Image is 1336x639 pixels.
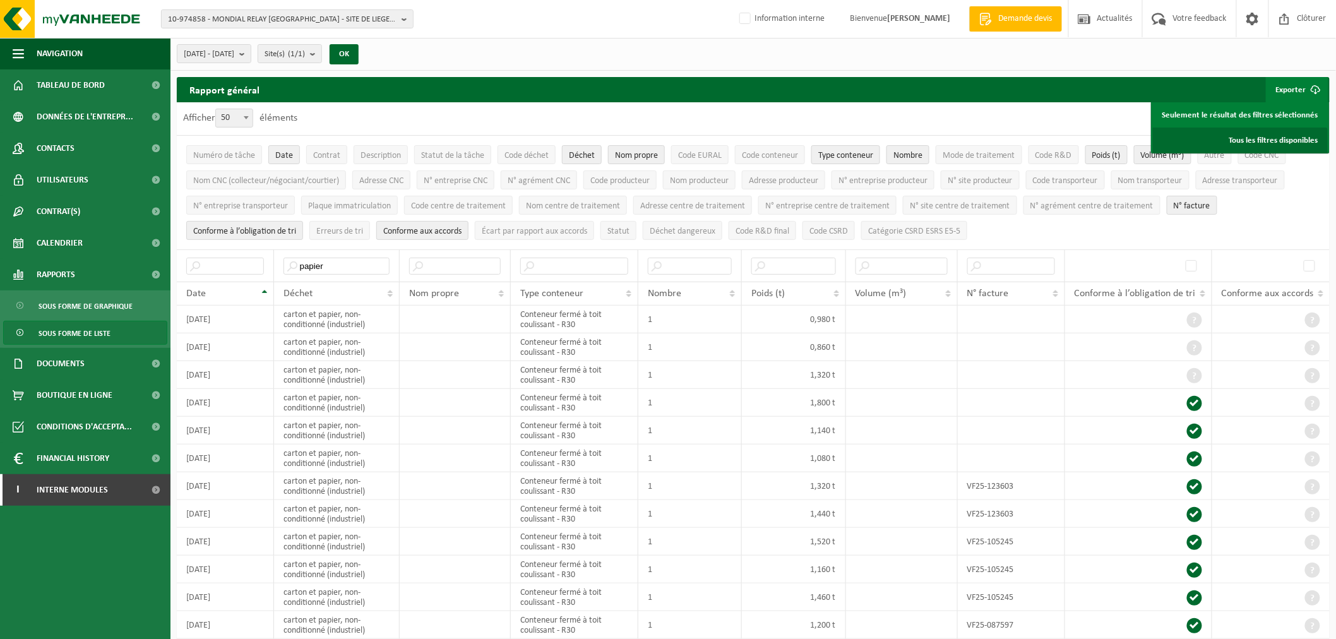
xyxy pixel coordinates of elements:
td: [DATE] [177,611,274,639]
span: Documents [37,348,85,379]
td: VF25-087597 [958,611,1065,639]
span: N° site centre de traitement [910,201,1010,211]
span: Code EURAL [678,151,722,160]
td: VF25-123603 [958,500,1065,528]
td: [DATE] [177,445,274,472]
button: Code R&DCode R&amp;D: Activate to sort [1029,145,1079,164]
td: 1 [638,528,742,556]
td: carton et papier, non-conditionné (industriel) [274,333,400,361]
span: Plaque immatriculation [308,201,391,211]
span: Nom propre [615,151,658,160]
td: carton et papier, non-conditionné (industriel) [274,417,400,445]
button: Code EURALCode EURAL: Activate to sort [671,145,729,164]
label: Afficher éléments [183,113,297,123]
td: 1,460 t [742,583,845,611]
span: Poids (t) [751,289,785,299]
button: Volume (m³)Volume (m³): Activate to sort [1134,145,1191,164]
span: Interne modules [37,474,108,506]
button: Adresse producteurAdresse producteur: Activate to sort [742,170,825,189]
label: Information interne [737,9,825,28]
button: Déchet dangereux : Activate to sort [643,221,722,240]
button: 10-974858 - MONDIAL RELAY [GEOGRAPHIC_DATA] - SITE DE LIEGE 5217 - [GEOGRAPHIC_DATA] [161,9,414,28]
td: Conteneur fermé à toit coulissant - R30 [511,472,638,500]
button: N° entreprise CNCN° entreprise CNC: Activate to sort [417,170,494,189]
span: Nom centre de traitement [526,201,620,211]
td: [DATE] [177,361,274,389]
span: Volume (m³) [1141,151,1184,160]
td: 1 [638,500,742,528]
td: VF25-105245 [958,528,1065,556]
span: Code R&D [1035,151,1072,160]
button: N° factureN° facture: Activate to sort [1167,196,1217,215]
span: Code transporteur [1033,176,1098,186]
td: Conteneur fermé à toit coulissant - R30 [511,500,638,528]
span: Statut de la tâche [421,151,484,160]
td: [DATE] [177,472,274,500]
span: 50 [216,109,253,127]
a: Sous forme de liste [3,321,167,345]
button: Catégorie CSRD ESRS E5-5Catégorie CSRD ESRS E5-5: Activate to sort [861,221,967,240]
span: Site(s) [265,45,305,64]
td: 1,320 t [742,361,845,389]
span: Autre [1205,151,1225,160]
span: Type conteneur [818,151,873,160]
count: (1/1) [288,50,305,58]
td: [DATE] [177,333,274,361]
span: Demande devis [995,13,1056,25]
td: Conteneur fermé à toit coulissant - R30 [511,361,638,389]
button: Site(s)(1/1) [258,44,322,63]
button: Mode de traitementMode de traitement: Activate to sort [936,145,1022,164]
td: 1 [638,417,742,445]
a: Tous les filtres disponibles [1153,128,1328,153]
span: Adresse producteur [749,176,818,186]
span: Mode de traitement [943,151,1015,160]
span: N° agrément CNC [508,176,570,186]
td: Conteneur fermé à toit coulissant - R30 [511,556,638,583]
button: DescriptionDescription: Activate to sort [354,145,408,164]
span: Volume (m³) [856,289,907,299]
td: 1,520 t [742,528,845,556]
span: Nom propre [409,289,459,299]
span: Code R&D final [736,227,789,236]
span: Calendrier [37,227,83,259]
span: Conforme aux accords [1222,289,1314,299]
td: 1 [638,306,742,333]
td: 0,980 t [742,306,845,333]
strong: [PERSON_NAME] [887,14,950,23]
td: 1 [638,583,742,611]
td: 1 [638,445,742,472]
span: Sous forme de graphique [39,294,133,318]
span: Adresse centre de traitement [640,201,745,211]
span: 50 [215,109,253,128]
td: 1 [638,333,742,361]
td: carton et papier, non-conditionné (industriel) [274,472,400,500]
span: Boutique en ligne [37,379,112,411]
span: Nom transporteur [1118,176,1183,186]
td: Conteneur fermé à toit coulissant - R30 [511,389,638,417]
span: Code conteneur [742,151,798,160]
button: NombreNombre: Activate to sort [886,145,929,164]
td: 1 [638,472,742,500]
td: carton et papier, non-conditionné (industriel) [274,556,400,583]
h2: Rapport général [177,77,272,102]
td: Conteneur fermé à toit coulissant - R30 [511,528,638,556]
td: Conteneur fermé à toit coulissant - R30 [511,611,638,639]
td: Conteneur fermé à toit coulissant - R30 [511,583,638,611]
span: Description [361,151,401,160]
td: 1 [638,556,742,583]
span: Catégorie CSRD ESRS E5-5 [868,227,960,236]
button: Nom propreNom propre: Activate to sort [608,145,665,164]
button: Nom transporteurNom transporteur: Activate to sort [1111,170,1190,189]
td: VF25-105245 [958,583,1065,611]
span: Code CSRD [809,227,848,236]
td: carton et papier, non-conditionné (industriel) [274,611,400,639]
span: Poids (t) [1092,151,1121,160]
span: Financial History [37,443,109,474]
span: Écart par rapport aux accords [482,227,587,236]
button: Code producteurCode producteur: Activate to sort [583,170,657,189]
td: Conteneur fermé à toit coulissant - R30 [511,306,638,333]
span: Contrat [313,151,340,160]
button: Nom CNC (collecteur/négociant/courtier)Nom CNC (collecteur/négociant/courtier): Activate to sort [186,170,346,189]
span: Conditions d'accepta... [37,411,132,443]
a: Sous forme de graphique [3,294,167,318]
